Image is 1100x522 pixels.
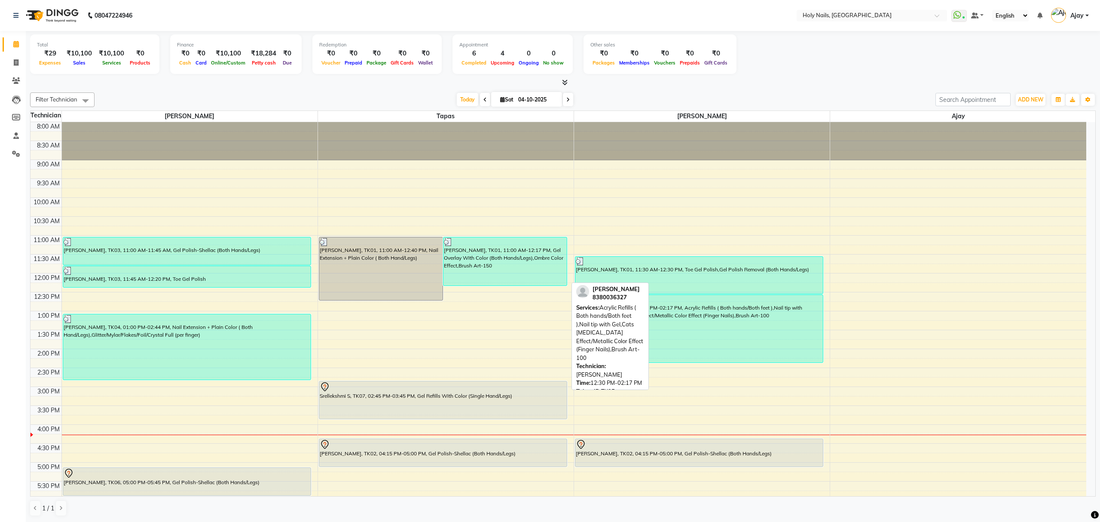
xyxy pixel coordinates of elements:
[489,60,516,66] span: Upcoming
[364,60,388,66] span: Package
[63,237,311,265] div: [PERSON_NAME], TK03, 11:00 AM-11:45 AM, Gel Polish-Shellac (Both Hands/Legs)
[36,406,61,415] div: 3:30 PM
[193,49,209,58] div: ₹0
[36,444,61,453] div: 4:30 PM
[319,49,342,58] div: ₹0
[36,96,77,103] span: Filter Technician
[576,304,643,361] span: Acrylic Refills ( Both hands/Both feet ),Nail tip with Gel,Cats [MEDICAL_DATA] Effect/Metallic Co...
[280,49,295,58] div: ₹0
[250,60,278,66] span: Petty cash
[516,49,541,58] div: 0
[459,60,489,66] span: Completed
[575,257,823,294] div: [PERSON_NAME], TK01, 11:30 AM-12:30 PM, Toe Gel Polish,Gel Polish Removal (Both Hands/Legs)
[35,141,61,150] div: 8:30 AM
[32,255,61,264] div: 11:30 AM
[702,49,730,58] div: ₹0
[32,236,61,245] div: 11:00 AM
[35,122,61,131] div: 8:00 AM
[281,60,294,66] span: Due
[36,482,61,491] div: 5:30 PM
[576,379,590,386] span: Time:
[593,293,640,302] div: 8380036327
[457,93,478,106] span: Today
[575,295,823,362] div: [PERSON_NAME], TK05, 12:30 PM-02:17 PM, Acrylic Refills ( Both hands/Both feet ),Nail tip with Ge...
[576,387,644,396] div: TK05
[37,49,63,58] div: ₹29
[36,330,61,339] div: 1:30 PM
[935,93,1011,106] input: Search Appointment
[590,41,730,49] div: Other sales
[36,311,61,320] div: 1:00 PM
[63,314,311,380] div: [PERSON_NAME], TK04, 01:00 PM-02:44 PM, Nail Extension + Plain Color ( Both Hand/Legs),Glitter/My...
[575,439,823,467] div: [PERSON_NAME], TK02, 04:15 PM-05:00 PM, Gel Polish-Shellac (Both Hands/Legs)
[177,49,193,58] div: ₹0
[209,60,247,66] span: Online/Custom
[617,60,652,66] span: Memberships
[1018,96,1043,103] span: ADD NEW
[576,362,644,379] div: [PERSON_NAME]
[128,60,153,66] span: Products
[541,49,566,58] div: 0
[319,439,567,467] div: [PERSON_NAME], TK02, 04:15 PM-05:00 PM, Gel Polish-Shellac (Both Hands/Legs)
[498,96,516,103] span: Sat
[71,60,88,66] span: Sales
[35,179,61,188] div: 9:30 AM
[678,60,702,66] span: Prepaids
[319,41,435,49] div: Redemption
[177,60,193,66] span: Cash
[319,237,443,300] div: [PERSON_NAME], TK01, 11:00 AM-12:40 PM, Nail Extension + Plain Color ( Both Hand/Legs)
[319,60,342,66] span: Voucher
[576,388,601,395] span: Token ID:
[364,49,388,58] div: ₹0
[100,60,123,66] span: Services
[32,292,61,301] div: 12:30 PM
[247,49,280,58] div: ₹18,284
[36,425,61,434] div: 4:00 PM
[459,49,489,58] div: 6
[128,49,153,58] div: ₹0
[576,379,644,387] div: 12:30 PM-02:17 PM
[593,286,640,292] span: [PERSON_NAME]
[830,111,1086,122] span: Ajay
[63,468,311,495] div: [PERSON_NAME], TK06, 05:00 PM-05:45 PM, Gel Polish-Shellac (Both Hands/Legs)
[42,504,54,513] span: 1 / 1
[702,60,730,66] span: Gift Cards
[576,285,589,298] img: profile
[1016,94,1045,106] button: ADD NEW
[590,60,617,66] span: Packages
[95,3,132,28] b: 08047224946
[63,266,311,287] div: [PERSON_NAME], TK03, 11:45 AM-12:20 PM, Toe Gel Polish
[37,60,63,66] span: Expenses
[443,237,567,286] div: [PERSON_NAME], TK01, 11:00 AM-12:17 PM, Gel Overlay With Color (Both Hands/Legs),Ombre Color Effe...
[31,111,61,120] div: Technician
[32,217,61,226] div: 10:30 AM
[516,93,559,106] input: 2025-10-04
[319,381,567,419] div: Srellekshmi S, TK07, 02:45 PM-03:45 PM, Gel Refills With Color (Single Hand/Legs)
[617,49,652,58] div: ₹0
[177,41,295,49] div: Finance
[36,387,61,396] div: 3:00 PM
[388,60,416,66] span: Gift Cards
[416,49,435,58] div: ₹0
[36,349,61,358] div: 2:00 PM
[63,49,95,58] div: ₹10,100
[37,41,153,49] div: Total
[32,273,61,282] div: 12:00 PM
[32,198,61,207] div: 10:00 AM
[489,49,516,58] div: 4
[416,60,435,66] span: Wallet
[62,111,318,122] span: [PERSON_NAME]
[1051,8,1066,23] img: Ajay
[652,49,678,58] div: ₹0
[193,60,209,66] span: Card
[576,362,606,369] span: Technician:
[36,463,61,472] div: 5:00 PM
[95,49,128,58] div: ₹10,100
[590,49,617,58] div: ₹0
[652,60,678,66] span: Vouchers
[678,49,702,58] div: ₹0
[35,160,61,169] div: 9:00 AM
[36,368,61,377] div: 2:30 PM
[342,60,364,66] span: Prepaid
[388,49,416,58] div: ₹0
